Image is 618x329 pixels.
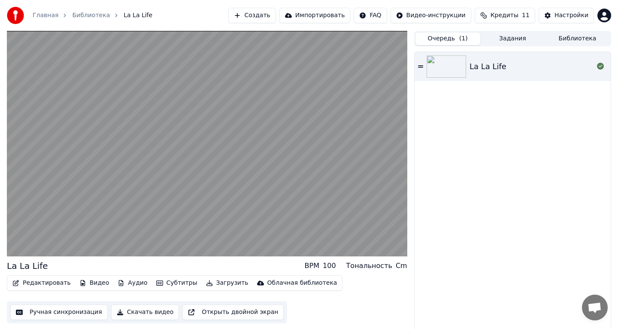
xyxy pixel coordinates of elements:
[7,260,48,272] div: La La Life
[7,7,24,24] img: youka
[203,277,252,289] button: Загрузить
[111,305,179,320] button: Скачать видео
[475,8,535,23] button: Кредиты11
[124,11,152,20] span: La La Life
[459,34,468,43] span: ( 1 )
[267,279,337,287] div: Облачная библиотека
[305,261,319,271] div: BPM
[153,277,201,289] button: Субтитры
[415,33,480,45] button: Очередь
[545,33,610,45] button: Библиотека
[182,305,284,320] button: Открыть двойной экран
[554,11,588,20] div: Настройки
[114,277,151,289] button: Аудио
[491,11,518,20] span: Кредиты
[323,261,336,271] div: 100
[10,305,108,320] button: Ручная синхронизация
[391,8,471,23] button: Видео-инструкции
[76,277,113,289] button: Видео
[33,11,58,20] a: Главная
[470,61,506,73] div: La La Life
[396,261,407,271] div: Cm
[33,11,152,20] nav: breadcrumb
[354,8,387,23] button: FAQ
[480,33,545,45] button: Задания
[228,8,276,23] button: Создать
[279,8,351,23] button: Импортировать
[582,295,608,320] div: Открытый чат
[72,11,110,20] a: Библиотека
[522,11,530,20] span: 11
[9,277,74,289] button: Редактировать
[539,8,594,23] button: Настройки
[346,261,392,271] div: Тональность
